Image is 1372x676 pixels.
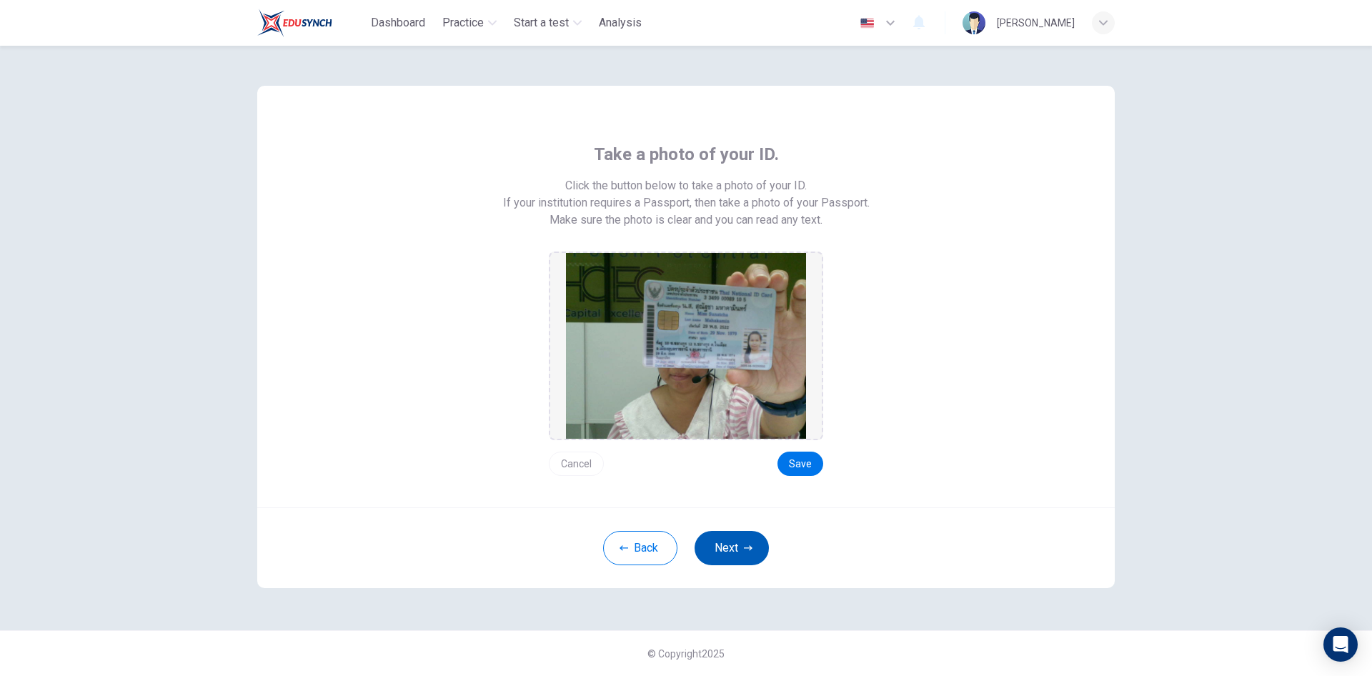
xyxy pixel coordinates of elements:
div: Open Intercom Messenger [1323,627,1358,662]
button: Cancel [549,452,604,476]
button: Save [777,452,823,476]
span: Start a test [514,14,569,31]
button: Back [603,531,677,565]
button: Dashboard [365,10,431,36]
div: [PERSON_NAME] [997,14,1075,31]
span: Analysis [599,14,642,31]
img: Train Test logo [257,9,332,37]
span: Dashboard [371,14,425,31]
span: Take a photo of your ID. [594,143,779,166]
span: Practice [442,14,484,31]
span: Make sure the photo is clear and you can read any text. [550,212,822,229]
button: Analysis [593,10,647,36]
button: Practice [437,10,502,36]
img: en [858,18,876,29]
button: Next [695,531,769,565]
a: Train Test logo [257,9,365,37]
img: preview screemshot [566,253,806,439]
span: Click the button below to take a photo of your ID. If your institution requires a Passport, then ... [503,177,870,212]
button: Start a test [508,10,587,36]
img: Profile picture [963,11,985,34]
span: © Copyright 2025 [647,648,725,660]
